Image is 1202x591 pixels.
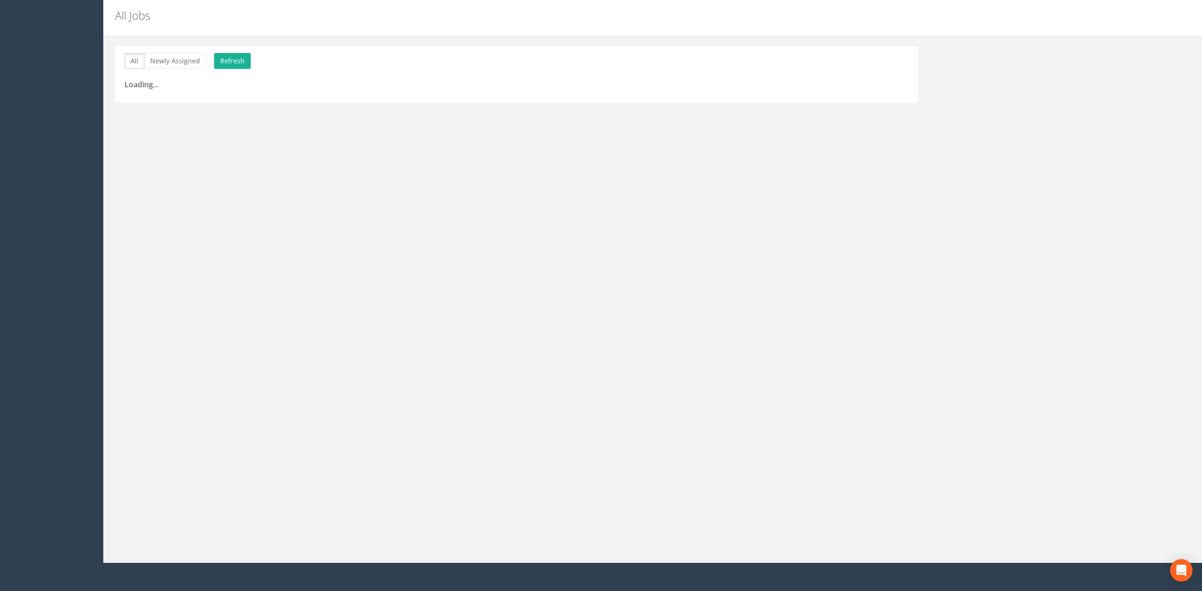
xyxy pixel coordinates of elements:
button: Refresh [214,53,251,69]
button: Newly Assigned [144,53,206,69]
h2: All Jobs [115,9,1009,22]
h3: Loading... [124,81,909,89]
div: Open Intercom Messenger [1170,559,1193,582]
button: All [124,53,145,69]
